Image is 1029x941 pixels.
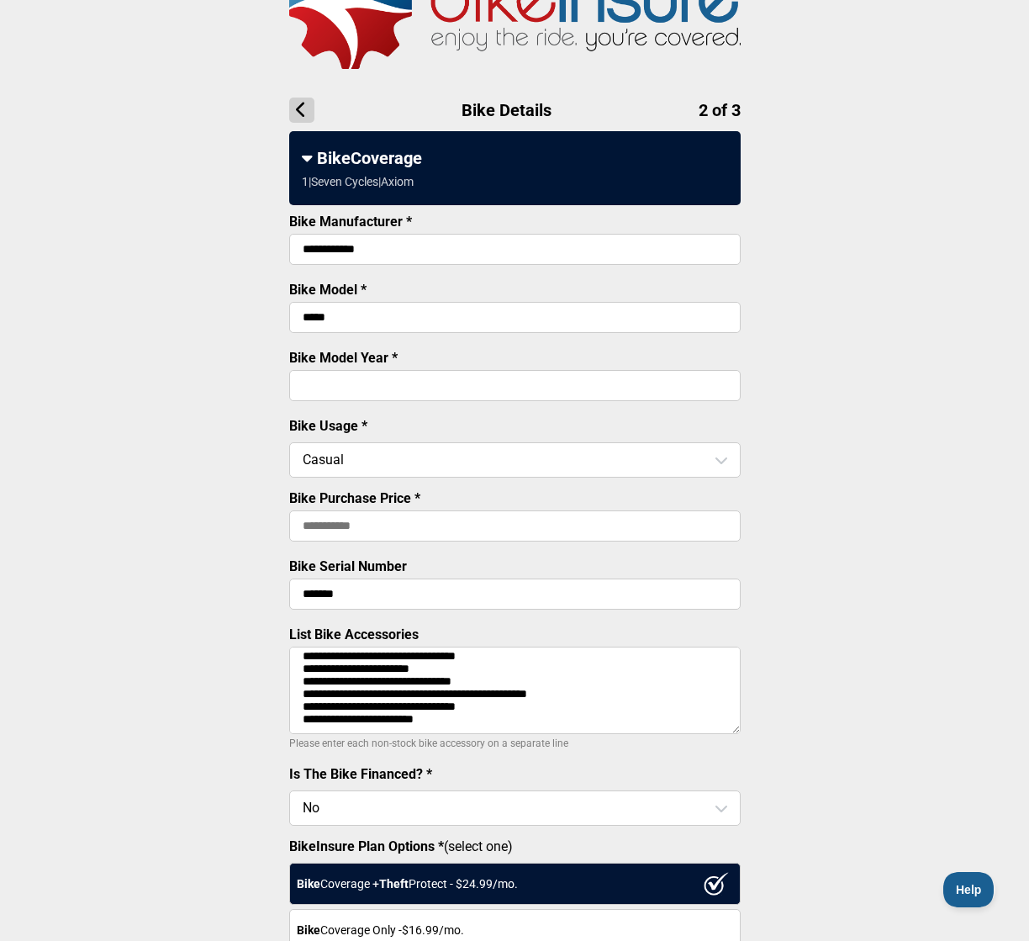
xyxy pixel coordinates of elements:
[289,838,444,854] strong: BikeInsure Plan Options *
[289,626,419,642] label: List Bike Accessories
[289,838,741,854] label: (select one)
[302,175,414,188] div: 1 | Seven Cycles | Axiom
[289,733,741,753] p: Please enter each non-stock bike accessory on a separate line
[289,282,367,298] label: Bike Model *
[289,558,407,574] label: Bike Serial Number
[289,418,367,434] label: Bike Usage *
[289,490,420,506] label: Bike Purchase Price *
[289,214,412,230] label: Bike Manufacturer *
[302,148,728,168] div: BikeCoverage
[289,766,432,782] label: Is The Bike Financed? *
[289,863,741,905] div: Coverage + Protect - $ 24.99 /mo.
[289,98,741,123] h1: Bike Details
[699,100,741,120] span: 2 of 3
[289,350,398,366] label: Bike Model Year *
[943,872,995,907] iframe: Toggle Customer Support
